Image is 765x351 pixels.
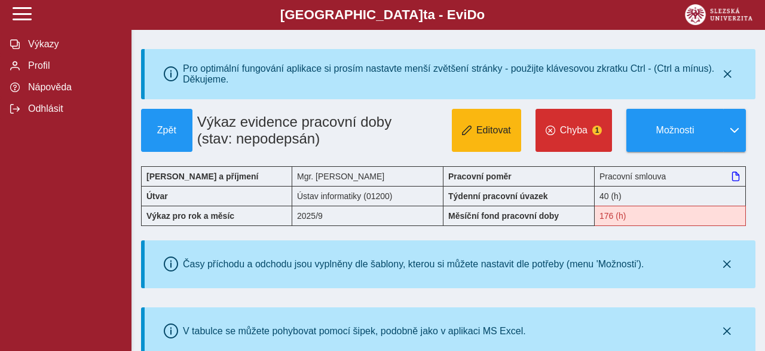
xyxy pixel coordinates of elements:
[292,186,443,206] div: Ústav informatiky (01200)
[36,7,729,23] b: [GEOGRAPHIC_DATA] a - Evi
[626,109,723,152] button: Možnosti
[592,126,602,135] span: 1
[448,172,512,181] b: Pracovní poměr
[183,326,526,337] div: V tabulce se můžete pohybovat pomocí šipek, podobně jako v aplikaci MS Excel.
[560,125,587,136] span: Chyba
[292,206,443,226] div: 2025/9
[535,109,612,152] button: Chyba1
[448,191,548,201] b: Týdenní pracovní úvazek
[141,109,192,152] button: Zpět
[183,259,644,270] div: Časy příchodu a odchodu jsou vyplněny dle šablony, kterou si můžete nastavit dle potřeby (menu 'M...
[146,191,168,201] b: Útvar
[595,166,746,186] div: Pracovní smlouva
[637,125,714,136] span: Možnosti
[477,7,485,22] span: o
[595,206,746,226] div: Fond pracovní doby (176 h) a součet hodin (160 h) se neshodují!
[452,109,521,152] button: Editovat
[595,186,746,206] div: 40 (h)
[192,109,397,152] h1: Výkaz evidence pracovní doby (stav: nepodepsán)
[25,60,121,71] span: Profil
[25,103,121,114] span: Odhlásit
[146,211,234,221] b: Výkaz pro rok a měsíc
[146,172,258,181] b: [PERSON_NAME] a příjmení
[25,82,121,93] span: Nápověda
[476,125,511,136] span: Editovat
[183,63,718,85] div: Pro optimální fungování aplikace si prosím nastavte menší zvětšení stránky - použijte klávesovou ...
[25,39,121,50] span: Výkazy
[146,125,187,136] span: Zpět
[423,7,427,22] span: t
[448,211,559,221] b: Měsíční fond pracovní doby
[467,7,476,22] span: D
[292,166,443,186] div: Mgr. [PERSON_NAME]
[685,4,752,25] img: logo_web_su.png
